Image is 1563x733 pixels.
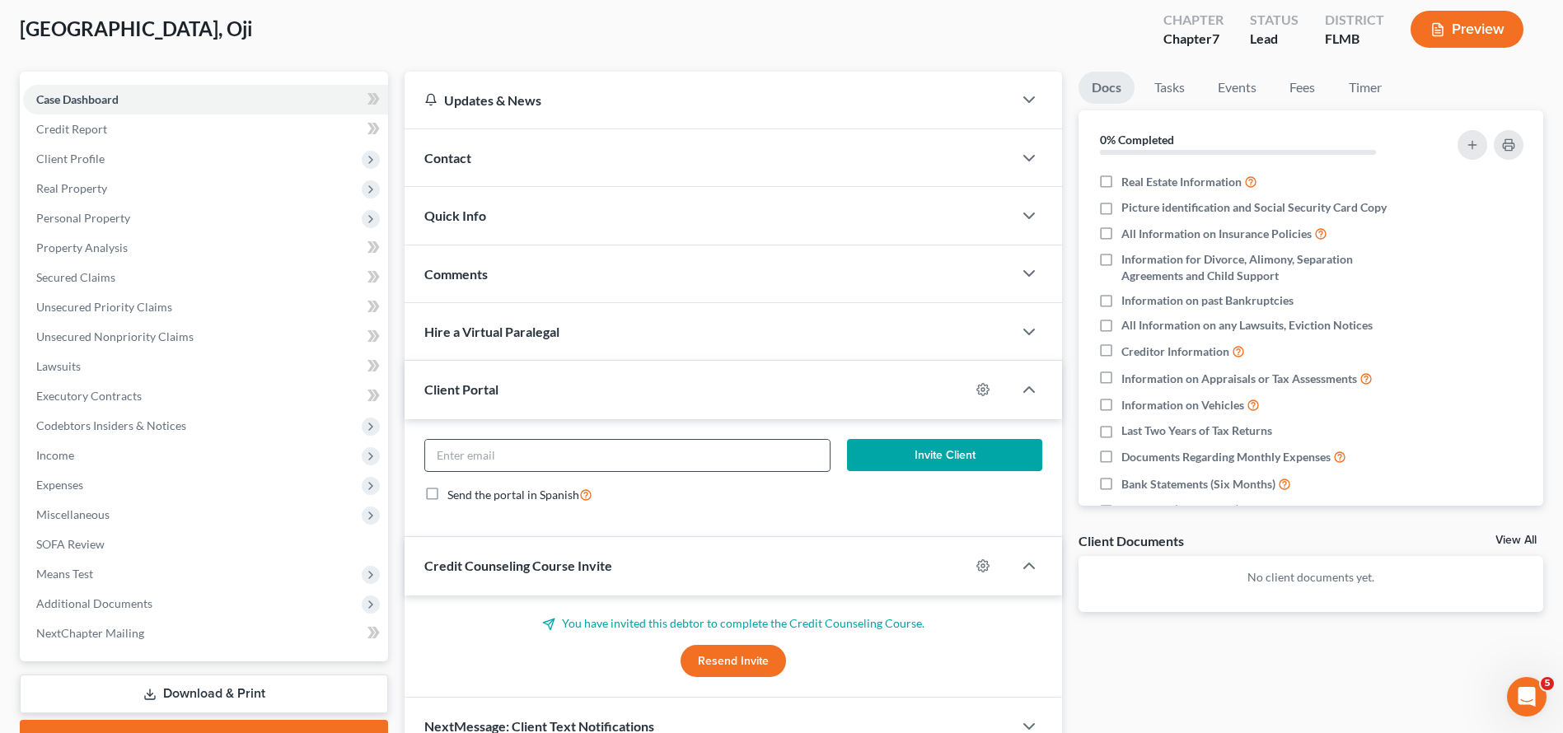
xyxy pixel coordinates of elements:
[1325,11,1384,30] div: District
[23,322,388,352] a: Unsecured Nonpriority Claims
[1121,292,1294,309] span: Information on past Bankruptcies
[1121,317,1373,334] span: All Information on any Lawsuits, Eviction Notices
[1121,174,1242,190] span: Real Estate Information
[1336,72,1395,104] a: Timer
[1092,569,1530,586] p: No client documents yet.
[1121,251,1413,284] span: Information for Divorce, Alimony, Separation Agreements and Child Support
[1121,199,1387,216] span: Picture identification and Social Security Card Copy
[1141,72,1198,104] a: Tasks
[1121,371,1357,387] span: Information on Appraisals or Tax Assessments
[36,181,107,195] span: Real Property
[681,645,786,678] button: Resend Invite
[1121,226,1312,242] span: All Information on Insurance Policies
[424,91,993,109] div: Updates & News
[1079,532,1184,549] div: Client Documents
[36,596,152,610] span: Additional Documents
[1163,11,1224,30] div: Chapter
[1495,535,1537,546] a: View All
[847,439,1042,472] button: Invite Client
[23,619,388,648] a: NextChapter Mailing
[1121,397,1244,413] span: Information on Vehicles
[1121,343,1229,360] span: Creditor Information
[1541,677,1554,690] span: 5
[36,537,105,551] span: SOFA Review
[36,122,107,136] span: Credit Report
[447,488,579,502] span: Send the portal in Spanish
[1411,11,1523,48] button: Preview
[36,152,105,166] span: Client Profile
[36,567,93,581] span: Means Test
[23,292,388,322] a: Unsecured Priority Claims
[1212,30,1219,46] span: 7
[424,266,488,282] span: Comments
[1250,11,1299,30] div: Status
[36,478,83,492] span: Expenses
[36,240,128,254] span: Property Analysis
[424,615,1042,632] p: You have invited this debtor to complete the Credit Counseling Course.
[36,211,130,225] span: Personal Property
[23,114,388,144] a: Credit Report
[36,359,81,373] span: Lawsuits
[1205,72,1270,104] a: Events
[424,324,559,339] span: Hire a Virtual Paralegal
[23,352,388,381] a: Lawsuits
[23,85,388,114] a: Case Dashboard
[1276,72,1329,104] a: Fees
[23,263,388,292] a: Secured Claims
[36,389,142,403] span: Executory Contracts
[20,675,388,713] a: Download & Print
[424,558,612,573] span: Credit Counseling Course Invite
[36,626,144,640] span: NextChapter Mailing
[36,329,194,343] span: Unsecured Nonpriority Claims
[36,507,110,521] span: Miscellaneous
[20,16,253,40] span: [GEOGRAPHIC_DATA], Oji
[36,270,115,284] span: Secured Claims
[1325,30,1384,49] div: FLMB
[424,381,498,397] span: Client Portal
[1250,30,1299,49] div: Lead
[425,440,830,471] input: Enter email
[1121,476,1275,493] span: Bank Statements (Six Months)
[1100,133,1174,147] strong: 0% Completed
[23,233,388,263] a: Property Analysis
[424,150,471,166] span: Contact
[1121,502,1239,518] span: Pay Stubs (Six Months)
[1121,449,1331,465] span: Documents Regarding Monthly Expenses
[424,208,486,223] span: Quick Info
[1121,423,1272,439] span: Last Two Years of Tax Returns
[36,418,186,432] span: Codebtors Insiders & Notices
[23,530,388,559] a: SOFA Review
[36,92,119,106] span: Case Dashboard
[23,381,388,411] a: Executory Contracts
[36,448,74,462] span: Income
[1079,72,1135,104] a: Docs
[1507,677,1547,717] iframe: Intercom live chat
[36,300,172,314] span: Unsecured Priority Claims
[1163,30,1224,49] div: Chapter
